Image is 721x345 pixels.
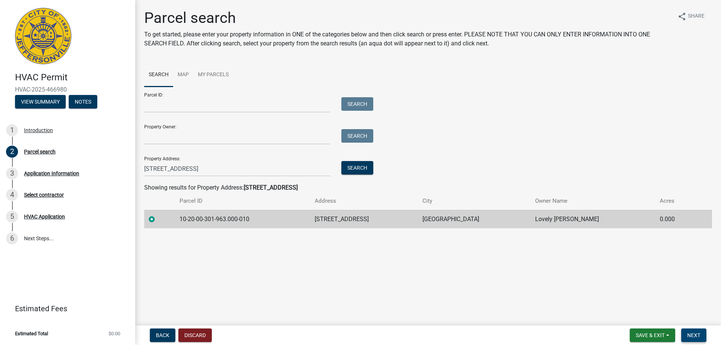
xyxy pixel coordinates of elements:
div: Parcel search [24,149,56,154]
div: 1 [6,124,18,136]
a: Estimated Fees [6,301,123,316]
td: 0.000 [655,210,697,228]
td: Lovely [PERSON_NAME] [531,210,655,228]
button: Back [150,328,175,342]
button: Next [681,328,706,342]
strong: [STREET_ADDRESS] [244,184,298,191]
div: 5 [6,211,18,223]
div: 6 [6,232,18,244]
div: 3 [6,167,18,179]
button: Notes [69,95,97,108]
p: To get started, please enter your property information in ONE of the categories below and then cl... [144,30,671,48]
button: Save & Exit [630,328,675,342]
wm-modal-confirm: Notes [69,99,97,105]
th: Address [310,192,418,210]
span: Estimated Total [15,331,48,336]
div: Introduction [24,128,53,133]
wm-modal-confirm: Summary [15,99,66,105]
a: My Parcels [193,63,233,87]
h4: HVAC Permit [15,72,129,83]
span: $0.00 [109,331,120,336]
button: View Summary [15,95,66,108]
button: Search [341,129,373,143]
div: 2 [6,146,18,158]
img: City of Jeffersonville, Indiana [15,8,71,64]
th: Acres [655,192,697,210]
button: Search [341,161,373,175]
i: share [677,12,686,21]
td: [GEOGRAPHIC_DATA] [418,210,531,228]
span: Share [688,12,704,21]
th: City [418,192,531,210]
a: Map [173,63,193,87]
span: Back [156,332,169,338]
div: 4 [6,189,18,201]
button: Search [341,97,373,111]
h1: Parcel search [144,9,671,27]
td: [STREET_ADDRESS] [310,210,418,228]
a: Search [144,63,173,87]
th: Owner Name [531,192,655,210]
span: Next [687,332,700,338]
span: HVAC-2025-466980 [15,86,120,93]
div: HVAC Application [24,214,65,219]
button: Discard [178,328,212,342]
div: Application Information [24,171,79,176]
button: shareShare [671,9,710,24]
th: Parcel ID [175,192,310,210]
div: Showing results for Property Address: [144,183,712,192]
span: Save & Exit [636,332,665,338]
div: Select contractor [24,192,64,197]
td: 10-20-00-301-963.000-010 [175,210,310,228]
